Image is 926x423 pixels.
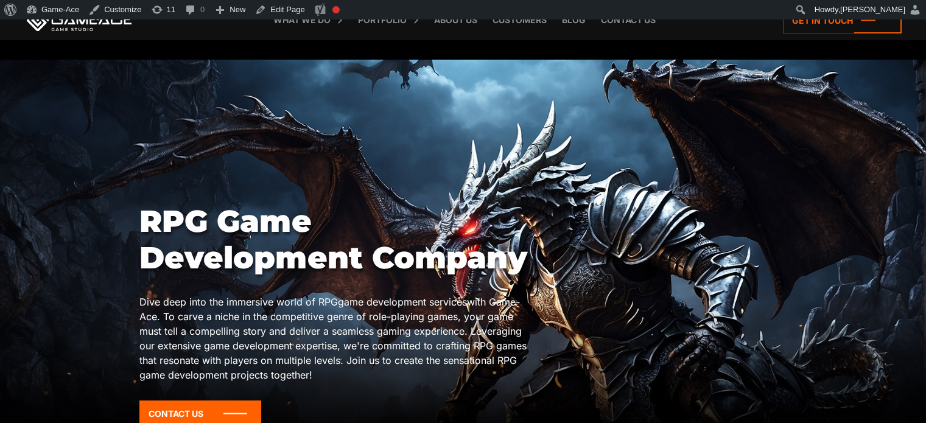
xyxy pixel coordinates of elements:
div: Focus keyphrase not set [332,6,340,13]
a: Get in touch [783,7,902,33]
span: [PERSON_NAME] [840,5,905,14]
h1: RPG Game Development Company [139,203,528,276]
a: game development services [338,296,467,308]
p: Dive deep into the immersive world of RPG with Game-Ace. To carve a niche in the competitive genr... [139,295,528,382]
